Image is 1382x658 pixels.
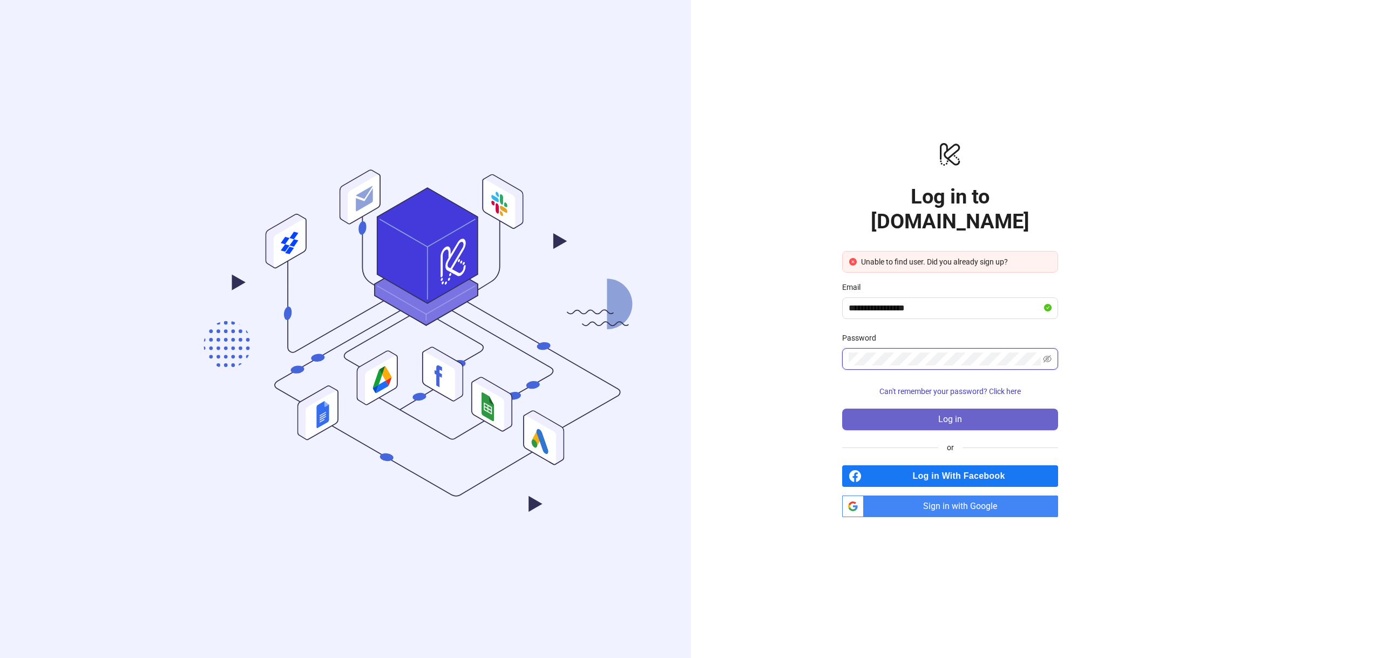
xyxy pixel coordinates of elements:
label: Email [842,281,868,293]
span: Sign in with Google [868,496,1058,517]
input: Email [849,302,1042,315]
button: Can't remember your password? Click here [842,383,1058,400]
a: Log in With Facebook [842,465,1058,487]
input: Password [849,352,1041,365]
a: Sign in with Google [842,496,1058,517]
span: or [938,442,963,453]
div: Unable to find user. Did you already sign up? [861,256,1051,268]
span: eye-invisible [1043,355,1052,363]
a: Can't remember your password? Click here [842,387,1058,396]
span: Log in With Facebook [866,465,1058,487]
span: close-circle [849,258,857,266]
label: Password [842,332,883,344]
span: Can't remember your password? Click here [879,387,1021,396]
button: Log in [842,409,1058,430]
span: Log in [938,415,962,424]
h1: Log in to [DOMAIN_NAME] [842,184,1058,234]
